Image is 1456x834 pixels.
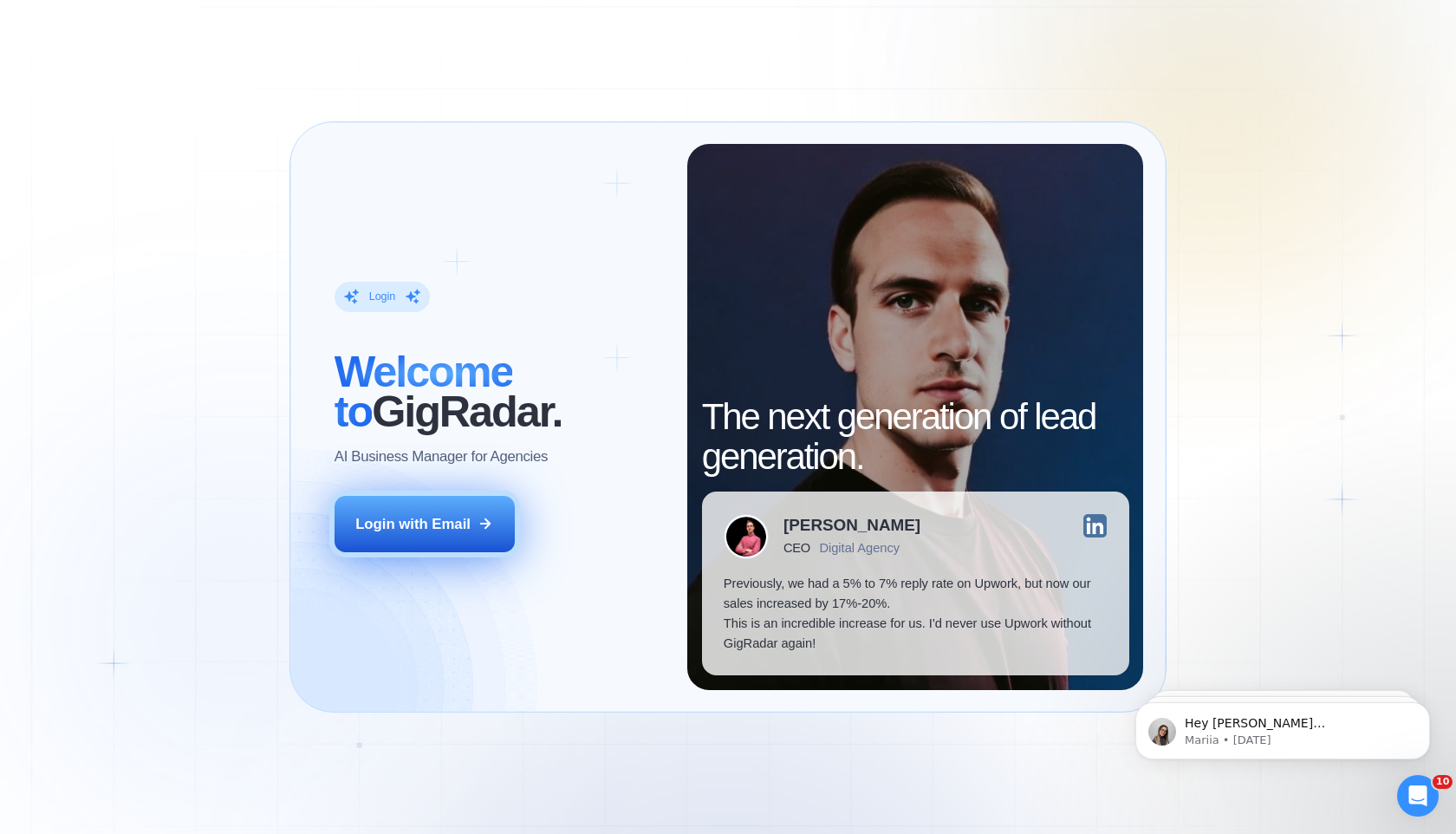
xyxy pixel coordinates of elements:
[724,574,1108,654] p: Previously, we had a 5% to 7% reply rate on Upwork, but now our sales increased by 17%-20%. This ...
[1397,775,1439,817] iframe: Intercom live chat
[335,352,666,432] h2: ‍ GigRadar.
[355,514,471,534] div: Login with Email
[335,347,513,436] span: Welcome to
[702,397,1129,477] h2: The next generation of lead generation.
[1433,775,1453,789] span: 10
[369,290,396,304] div: Login
[335,496,515,552] button: Login with Email
[335,446,548,466] p: AI Business Manager for Agencies
[783,541,810,556] div: CEO
[783,518,920,534] div: [PERSON_NAME]
[1109,666,1456,787] iframe: Intercom notifications message
[819,541,900,556] div: Digital Agency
